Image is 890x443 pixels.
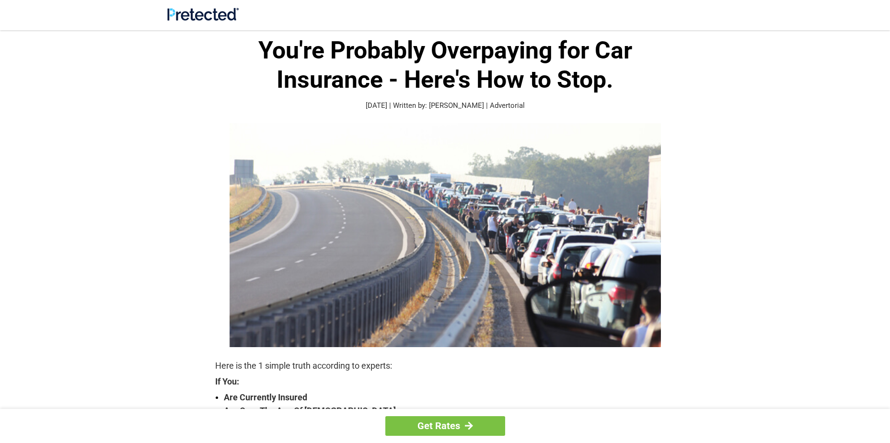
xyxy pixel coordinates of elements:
p: Here is the 1 simple truth according to experts: [215,359,675,373]
img: Site Logo [167,8,239,21]
h1: You're Probably Overpaying for Car Insurance - Here's How to Stop. [215,36,675,94]
strong: Are Over The Age Of [DEMOGRAPHIC_DATA] [224,404,675,418]
p: [DATE] | Written by: [PERSON_NAME] | Advertorial [215,100,675,111]
a: Site Logo [167,13,239,23]
strong: Are Currently Insured [224,391,675,404]
a: Get Rates [385,416,505,436]
strong: If You: [215,377,675,386]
